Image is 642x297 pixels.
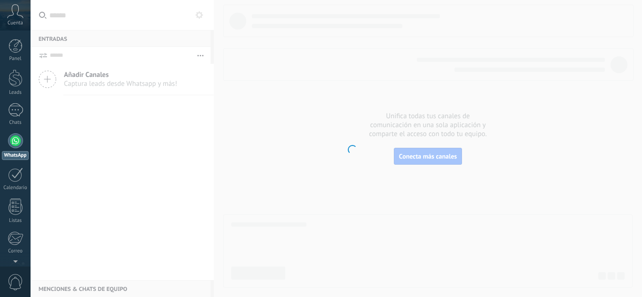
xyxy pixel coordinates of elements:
div: Panel [2,56,29,62]
div: Listas [2,218,29,224]
span: Cuenta [8,20,23,26]
div: Calendario [2,185,29,191]
div: Correo [2,248,29,254]
div: WhatsApp [2,151,29,160]
div: Chats [2,120,29,126]
div: Leads [2,90,29,96]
